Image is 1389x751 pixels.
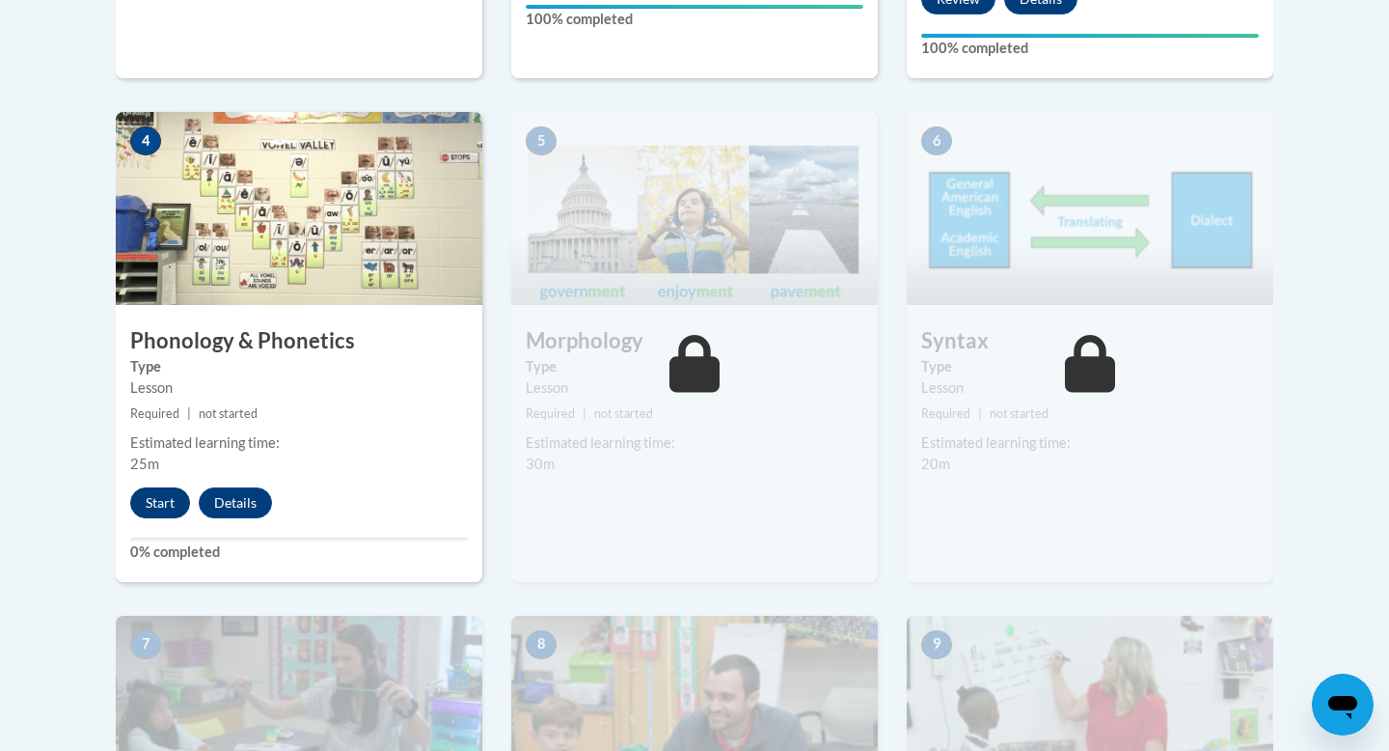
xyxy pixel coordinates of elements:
[907,326,1273,356] h3: Syntax
[921,126,952,155] span: 6
[130,356,468,377] label: Type
[130,456,159,472] span: 25m
[116,112,482,305] img: Course Image
[130,630,161,659] span: 7
[921,377,1259,399] div: Lesson
[921,456,950,472] span: 20m
[526,9,863,30] label: 100% completed
[978,406,982,421] span: |
[526,356,863,377] label: Type
[116,326,482,356] h3: Phonology & Phonetics
[921,406,970,421] span: Required
[526,406,575,421] span: Required
[526,456,555,472] span: 30m
[130,542,468,563] label: 0% completed
[511,112,878,305] img: Course Image
[130,406,179,421] span: Required
[921,630,952,659] span: 9
[990,406,1049,421] span: not started
[921,38,1259,59] label: 100% completed
[526,126,557,155] span: 5
[907,112,1273,305] img: Course Image
[594,406,653,421] span: not started
[187,406,191,421] span: |
[511,326,878,356] h3: Morphology
[921,34,1259,38] div: Your progress
[921,432,1259,454] div: Estimated learning time:
[199,406,258,421] span: not started
[130,432,468,454] div: Estimated learning time:
[130,487,190,518] button: Start
[130,377,468,399] div: Lesson
[1312,674,1374,736] iframe: Button to launch messaging window
[526,377,863,399] div: Lesson
[130,126,161,155] span: 4
[583,406,586,421] span: |
[921,356,1259,377] label: Type
[526,630,557,659] span: 8
[199,487,272,518] button: Details
[526,5,863,9] div: Your progress
[526,432,863,454] div: Estimated learning time:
